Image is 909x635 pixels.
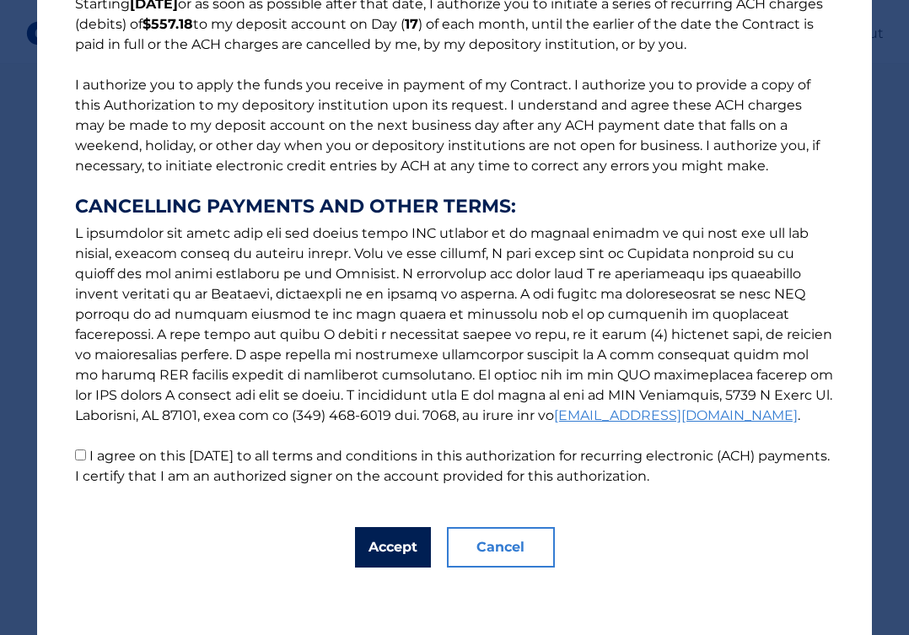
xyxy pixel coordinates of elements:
button: Cancel [447,527,555,568]
strong: CANCELLING PAYMENTS AND OTHER TERMS: [75,196,834,217]
label: I agree on this [DATE] to all terms and conditions in this authorization for recurring electronic... [75,448,830,484]
a: [EMAIL_ADDRESS][DOMAIN_NAME] [554,407,798,423]
button: Accept [355,527,431,568]
b: $557.18 [143,16,193,32]
b: 17 [405,16,418,32]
